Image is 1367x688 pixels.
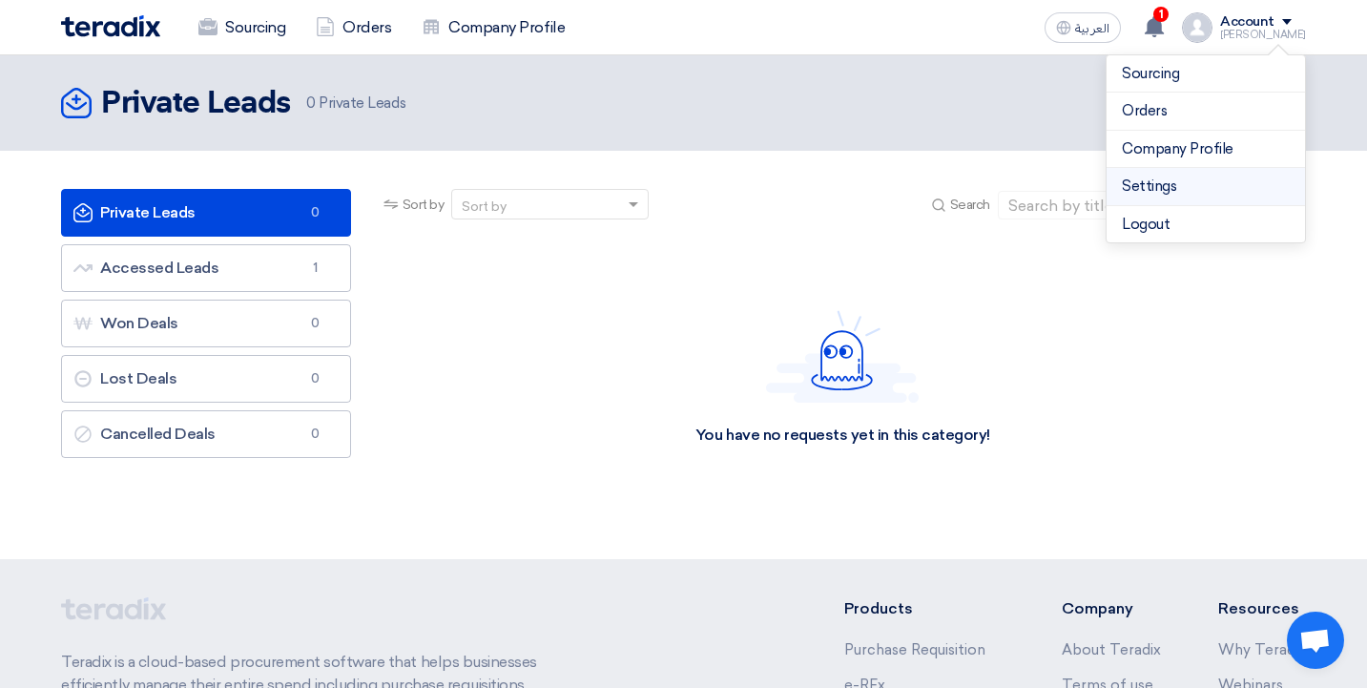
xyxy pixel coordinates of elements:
[1122,176,1290,198] a: Settings
[61,355,351,403] a: Lost Deals0
[101,85,291,123] h2: Private Leads
[1218,597,1306,620] li: Resources
[61,189,351,237] a: Private Leads0
[462,197,507,217] div: Sort by
[304,314,327,333] span: 0
[61,15,160,37] img: Teradix logo
[1062,641,1161,658] a: About Teradix
[1220,30,1306,40] div: [PERSON_NAME]
[304,203,327,222] span: 0
[61,300,351,347] a: Won Deals0
[1122,63,1290,85] a: Sourcing
[304,259,327,278] span: 1
[766,310,919,403] img: Hello
[844,641,985,658] a: Purchase Requisition
[1122,100,1290,122] a: Orders
[61,244,351,292] a: Accessed Leads1
[306,93,405,115] span: Private Leads
[183,7,300,49] a: Sourcing
[1153,7,1169,22] span: 1
[306,94,316,112] span: 0
[695,426,990,446] div: You have no requests yet in this category!
[1287,612,1344,669] a: Open chat
[304,369,327,388] span: 0
[300,7,406,49] a: Orders
[844,597,1005,620] li: Products
[403,195,445,215] span: Sort by
[406,7,580,49] a: Company Profile
[304,425,327,444] span: 0
[1075,22,1109,35] span: العربية
[1107,206,1305,243] li: Logout
[950,195,990,215] span: Search
[1062,597,1161,620] li: Company
[998,191,1265,219] input: Search by title or reference number
[1220,14,1274,31] div: Account
[61,410,351,458] a: Cancelled Deals0
[1045,12,1121,43] button: العربية
[1182,12,1212,43] img: profile_test.png
[1218,641,1306,658] a: Why Teradix
[1122,138,1290,160] a: Company Profile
